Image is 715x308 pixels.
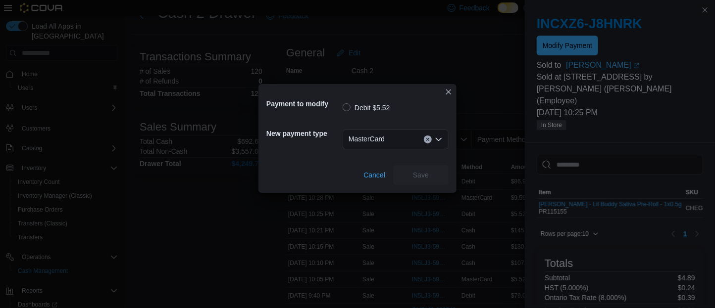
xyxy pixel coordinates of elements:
[443,86,455,98] button: Closes this modal window
[389,133,390,145] input: Accessible screen reader label
[413,170,429,180] span: Save
[393,165,449,185] button: Save
[359,165,389,185] button: Cancel
[349,133,385,145] span: MasterCard
[266,124,341,143] h5: New payment type
[435,135,443,143] button: Open list of options
[424,135,432,143] button: Clear input
[343,102,390,114] label: Debit $5.52
[363,170,385,180] span: Cancel
[266,94,341,114] h5: Payment to modify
